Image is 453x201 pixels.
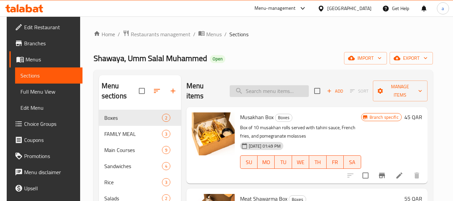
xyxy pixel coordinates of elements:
[15,84,82,100] a: Full Menu View
[240,123,361,140] p: Box of 10 musakhan rolls served with tahini sauce, French fries, and pomegranate molasses
[210,55,225,63] div: Open
[327,5,372,12] div: [GEOGRAPHIC_DATA]
[198,30,222,39] a: Menus
[20,71,77,80] span: Sections
[162,178,170,186] div: items
[24,152,77,160] span: Promotions
[162,146,170,154] div: items
[9,116,82,132] a: Choice Groups
[24,39,77,47] span: Branches
[230,85,309,97] input: search
[118,30,120,38] li: /
[346,157,358,167] span: SA
[99,174,181,190] div: Rice3
[324,86,346,96] span: Add item
[395,171,403,180] a: Edit menu item
[258,155,275,169] button: MO
[24,184,77,192] span: Upsell
[104,130,162,138] div: FAMILY MEAL
[165,83,181,99] button: Add section
[162,114,170,122] div: items
[162,147,170,153] span: 9
[344,155,361,169] button: SA
[192,112,235,155] img: Musakhan Box
[104,146,162,154] span: Main Courses
[295,157,306,167] span: WE
[206,30,222,38] span: Menus
[20,88,77,96] span: Full Menu View
[9,164,82,180] a: Menu disclaimer
[9,132,82,148] a: Coupons
[94,51,207,66] span: Shawaya, Umm Salal Muhammed
[24,23,77,31] span: Edit Restaurant
[162,130,170,138] div: items
[99,110,181,126] div: Boxes2
[374,167,390,184] button: Branch-specific-item
[149,83,165,99] span: Sort sections
[240,112,274,122] span: Musakhan Box
[104,114,162,122] span: Boxes
[344,52,387,64] button: import
[292,155,309,169] button: WE
[15,67,82,84] a: Sections
[329,157,341,167] span: FR
[327,155,344,169] button: FR
[260,157,272,167] span: MO
[229,30,248,38] span: Sections
[20,104,77,112] span: Edit Menu
[310,84,324,98] span: Select section
[9,35,82,51] a: Branches
[24,120,77,128] span: Choice Groups
[94,30,115,38] a: Home
[104,162,162,170] span: Sandwiches
[275,114,292,122] div: Boxes
[9,19,82,35] a: Edit Restaurant
[277,157,289,167] span: TU
[346,86,373,96] span: Select section first
[123,30,190,39] a: Restaurants management
[15,100,82,116] a: Edit Menu
[224,30,227,38] li: /
[312,157,324,167] span: TH
[395,54,428,62] span: export
[162,131,170,137] span: 3
[94,30,433,39] nav: breadcrumb
[102,81,139,101] h2: Menu sections
[9,180,82,196] a: Upsell
[186,81,222,101] h2: Menu items
[162,162,170,170] div: items
[99,158,181,174] div: Sandwiches4
[104,178,162,186] span: Rice
[162,115,170,121] span: 2
[275,114,292,121] span: Boxes
[162,179,170,186] span: 3
[243,157,255,167] span: SU
[210,56,225,62] span: Open
[25,55,77,63] span: Menus
[404,112,422,122] h6: 45 QAR
[390,52,433,64] button: export
[246,143,283,149] span: [DATE] 01:49 PM
[99,142,181,158] div: Main Courses9
[131,30,190,38] span: Restaurants management
[240,155,258,169] button: SU
[135,84,149,98] span: Select all sections
[162,163,170,169] span: 4
[326,87,344,95] span: Add
[367,114,401,120] span: Branch specific
[442,5,444,12] span: a
[373,81,428,101] button: Manage items
[99,126,181,142] div: FAMILY MEAL3
[9,148,82,164] a: Promotions
[309,155,326,169] button: TH
[24,136,77,144] span: Coupons
[378,83,422,99] span: Manage items
[358,168,373,183] span: Select to update
[324,86,346,96] button: Add
[9,51,82,67] a: Menus
[409,167,425,184] button: delete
